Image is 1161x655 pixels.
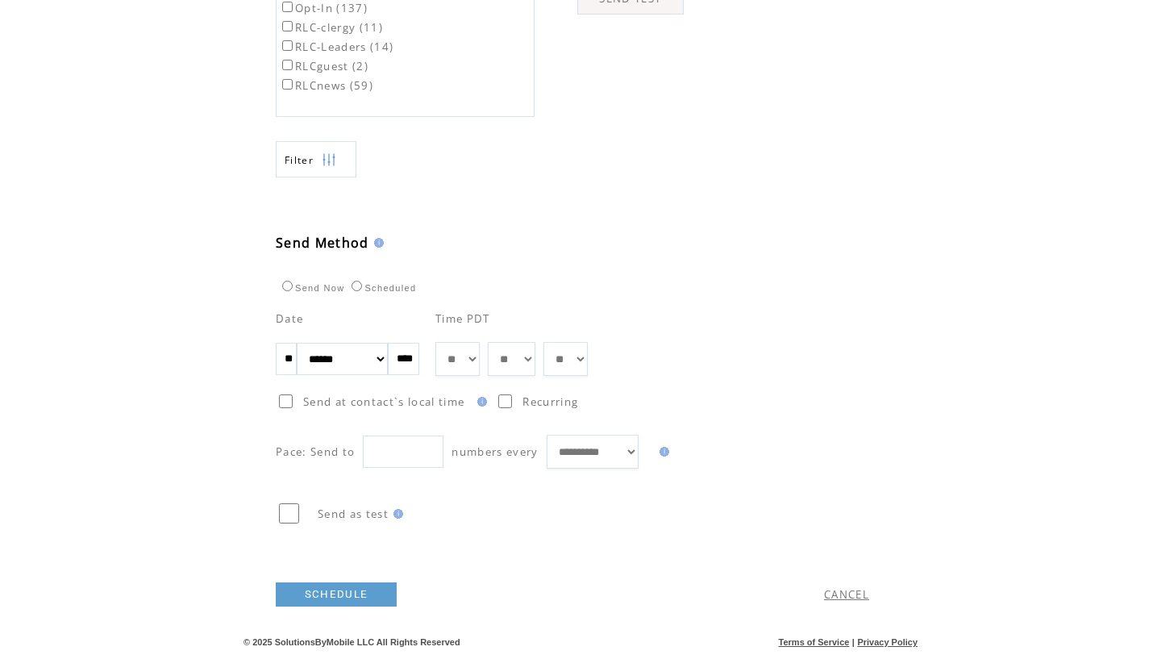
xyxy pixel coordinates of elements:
[522,394,578,409] span: Recurring
[318,507,389,521] span: Send as test
[852,637,855,647] span: |
[451,444,538,459] span: numbers every
[279,1,368,15] label: Opt-In (137)
[282,79,293,90] input: RLCnews (59)
[278,283,344,293] label: Send Now
[282,281,293,291] input: Send Now
[282,60,293,70] input: RLCguest (2)
[276,141,356,177] a: Filter
[389,509,403,519] img: help.gif
[279,20,383,35] label: RLC-clergy (11)
[655,447,669,457] img: help.gif
[276,234,369,252] span: Send Method
[347,283,416,293] label: Scheduled
[857,637,918,647] a: Privacy Policy
[276,582,397,607] a: SCHEDULE
[352,281,362,291] input: Scheduled
[779,637,850,647] a: Terms of Service
[279,59,368,73] label: RLCguest (2)
[285,153,314,167] span: Show filters
[279,40,393,54] label: RLC-Leaders (14)
[243,637,460,647] span: © 2025 SolutionsByMobile LLC All Rights Reserved
[472,397,487,407] img: help.gif
[282,40,293,51] input: RLC-Leaders (14)
[369,238,384,248] img: help.gif
[824,587,869,602] a: CANCEL
[303,394,464,409] span: Send at contact`s local time
[282,21,293,31] input: RLC-clergy (11)
[435,311,490,326] span: Time PDT
[279,78,373,93] label: RLCnews (59)
[276,311,303,326] span: Date
[276,444,355,459] span: Pace: Send to
[282,2,293,12] input: Opt-In (137)
[322,142,336,178] img: filters.png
